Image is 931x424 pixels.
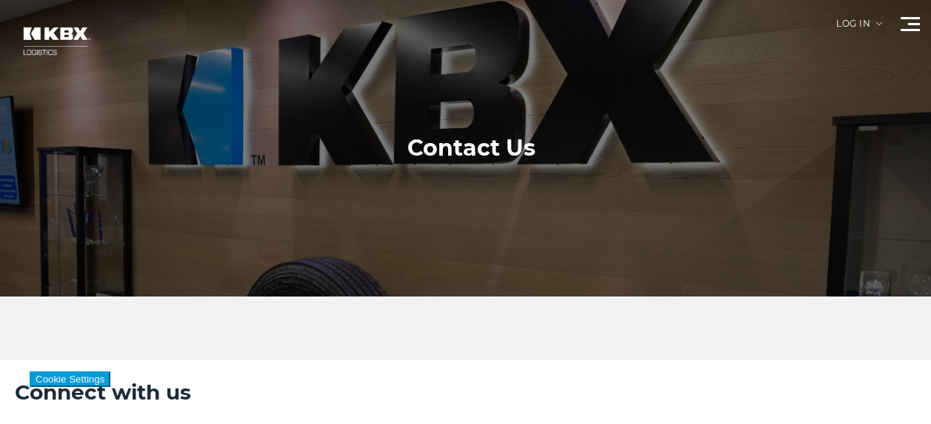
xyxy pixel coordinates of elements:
[407,133,535,163] h1: Contact Us
[11,15,100,67] img: kbx logo
[30,371,110,387] button: Cookie Settings
[876,22,882,25] img: arrow
[15,378,916,406] h2: Connect with us
[836,19,882,39] div: Log in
